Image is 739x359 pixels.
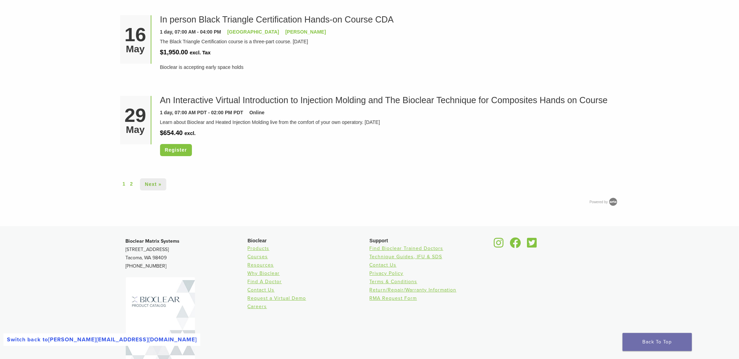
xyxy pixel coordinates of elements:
[248,238,267,243] span: Bioclear
[160,64,614,71] div: Bioclear is accepting early space holds
[123,125,148,135] div: May
[285,29,326,35] a: [PERSON_NAME]
[160,129,183,136] span: $654.40
[123,180,125,188] span: Page 1
[623,333,692,351] a: Back To Top
[160,15,394,24] a: In person Black Triangle Certification Hands-on Course CDA
[126,237,248,270] p: [STREET_ADDRESS] Tacoma, WA 98409 [PHONE_NUMBER]
[370,287,457,293] a: Return/Repair/Warranty Information
[160,95,608,105] a: An Interactive Virtual Introduction to Injection Molding and The Bioclear Technique for Composite...
[160,49,188,56] span: $1,950.00
[123,106,148,125] div: 29
[508,242,524,249] a: Bioclear
[123,44,148,54] div: May
[370,262,397,268] a: Contact Us
[3,333,200,346] a: Switch back to[PERSON_NAME][EMAIL_ADDRESS][DOMAIN_NAME]
[248,295,306,301] a: Request a Virtual Demo
[249,109,265,116] div: Online
[525,242,539,249] a: Bioclear
[370,279,417,285] a: Terms & Conditions
[160,28,221,36] div: 1 day, 07:00 AM - 04:00 PM
[248,304,267,309] a: Careers
[370,270,404,276] a: Privacy Policy
[190,50,210,55] span: excl. Tax
[160,119,614,126] div: Learn about Bioclear and Heated Injection Molding live from the comfort of your own operatory. [D...
[160,144,192,156] a: Register
[160,38,614,45] div: The Black Triangle Certification course is a three-part course. [DATE]
[370,254,442,260] a: Technique Guides, IFU & SDS
[123,25,148,44] div: 16
[248,287,275,293] a: Contact Us
[608,197,618,207] img: Arlo training & Event Software
[140,178,166,190] a: Next »
[590,200,619,204] a: Powered by
[370,238,388,243] span: Support
[370,245,443,251] a: Find Bioclear Trained Doctors
[492,242,506,249] a: Bioclear
[160,109,243,116] div: 1 day, 07:00 AM PDT - 02:00 PM PDT
[227,29,279,35] a: [GEOGRAPHIC_DATA]
[184,131,195,136] span: excl.
[126,238,180,244] strong: Bioclear Matrix Systems
[248,270,280,276] a: Why Bioclear
[248,279,282,285] a: Find A Doctor
[370,295,417,301] a: RMA Request Form
[248,254,268,260] a: Courses
[248,262,274,268] a: Resources
[248,245,270,251] a: Products
[130,180,133,188] a: Page 2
